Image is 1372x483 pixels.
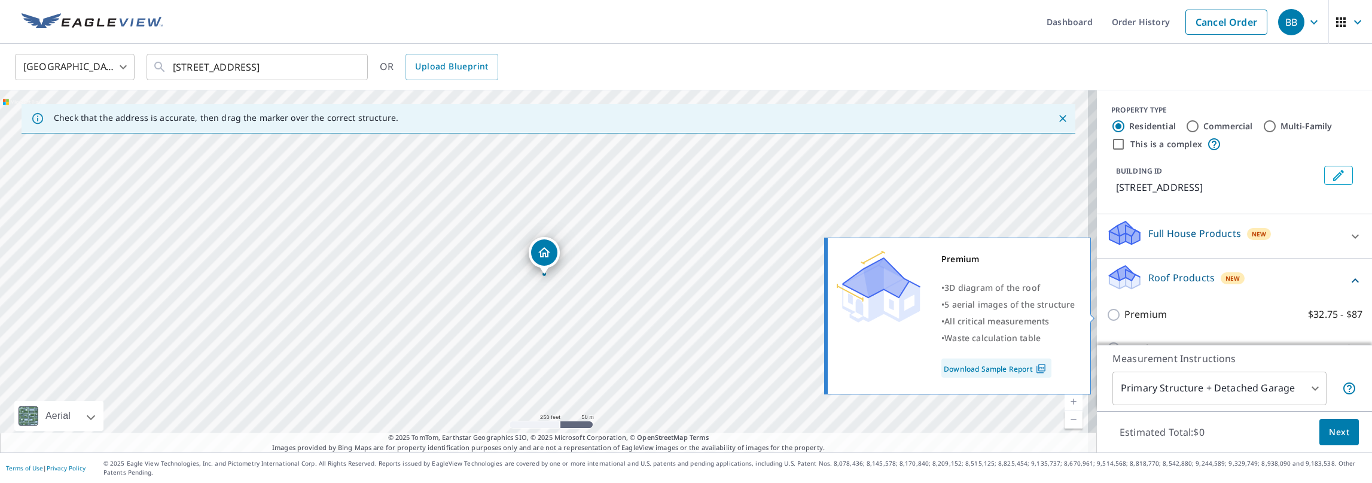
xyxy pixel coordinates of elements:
[1252,229,1267,239] span: New
[941,280,1075,296] div: •
[1033,363,1049,374] img: Pdf Icon
[1111,105,1358,116] div: PROPERTY TYPE
[1112,351,1356,366] p: Measurement Instructions
[1329,425,1349,440] span: Next
[1225,274,1240,283] span: New
[173,50,343,84] input: Search by address or latitude-longitude
[380,54,498,80] div: OR
[1148,271,1215,285] p: Roof Products
[944,315,1049,327] span: All critical measurements
[1106,263,1362,297] div: Roof ProductsNew
[1129,120,1176,132] label: Residential
[1055,111,1071,126] button: Close
[103,459,1366,477] p: © 2025 Eagle View Technologies, Inc. and Pictometry International Corp. All Rights Reserved. Repo...
[15,50,135,84] div: [GEOGRAPHIC_DATA]
[944,299,1075,310] span: 5 aerial images of the structure
[388,433,709,443] span: © 2025 TomTom, Earthstar Geographics SIO, © 2025 Microsoft Corporation, ©
[941,296,1075,313] div: •
[1116,180,1319,195] p: [STREET_ADDRESS]
[1346,341,1362,356] p: $18
[1116,166,1162,176] p: BUILDING ID
[1278,9,1304,35] div: BB
[6,464,86,472] p: |
[1280,120,1333,132] label: Multi-Family
[1130,138,1202,150] label: This is a complex
[1110,419,1214,445] p: Estimated Total: $0
[1342,381,1356,396] span: Your report will include the primary structure and a detached garage if one exists.
[944,282,1040,293] span: 3D diagram of the roof
[6,464,43,472] a: Terms of Use
[1324,166,1353,185] button: Edit building 1
[42,401,74,431] div: Aerial
[941,330,1075,347] div: •
[837,251,920,323] img: Premium
[637,433,687,442] a: OpenStreetMap
[1112,372,1327,405] div: Primary Structure + Detached Garage
[1148,226,1241,241] p: Full House Products
[941,313,1075,330] div: •
[54,113,398,123] p: Check that the address is accurate, then drag the marker over the correct structure.
[1124,307,1167,322] p: Premium
[1065,393,1083,411] a: Current Level 17, Zoom In
[529,237,560,274] div: Dropped pin, building 1, Residential property, 4731 Ashfield Ct Boulder, CO 80301
[944,332,1041,344] span: Waste calculation table
[47,464,86,472] a: Privacy Policy
[1185,10,1267,35] a: Cancel Order
[1308,307,1362,322] p: $32.75 - $87
[415,59,488,74] span: Upload Blueprint
[941,251,1075,268] div: Premium
[405,54,498,80] a: Upload Blueprint
[1065,411,1083,429] a: Current Level 17, Zoom Out
[14,401,103,431] div: Aerial
[941,359,1051,378] a: Download Sample Report
[690,433,709,442] a: Terms
[22,13,163,31] img: EV Logo
[1106,219,1362,253] div: Full House ProductsNew
[1319,419,1359,446] button: Next
[1203,120,1253,132] label: Commercial
[1124,341,1196,356] p: QuickSquares™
